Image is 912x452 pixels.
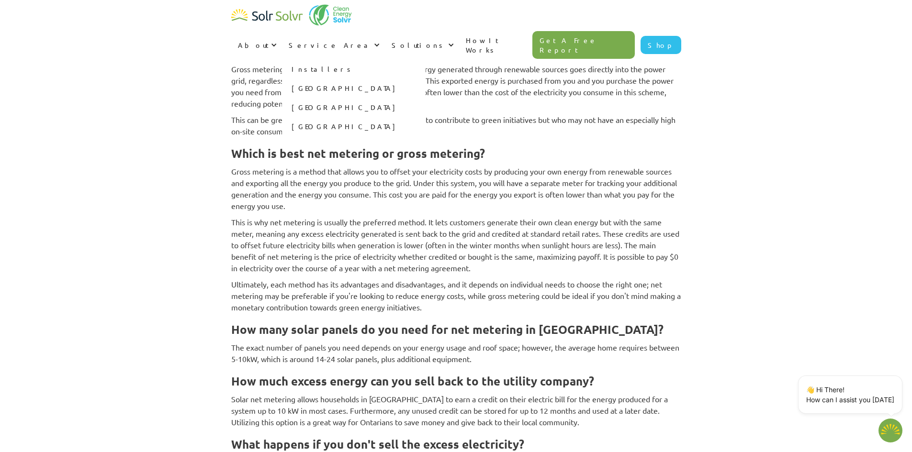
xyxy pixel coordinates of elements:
[231,393,681,428] p: Solar net metering allows households in [GEOGRAPHIC_DATA] to earn a credit on their electric bill...
[641,36,681,54] a: Shop
[282,98,426,117] a: [GEOGRAPHIC_DATA]
[282,78,426,98] a: [GEOGRAPHIC_DATA]
[289,40,372,50] div: Service Area
[231,374,594,388] strong: How much excess energy can you sell back to the utility company?
[878,419,902,442] button: Open chatbot widget
[532,31,635,59] a: Get A Free Report
[231,63,681,109] p: Gross metering is like its namesake; all of the excess energy generated through renewable sources...
[231,216,681,274] p: This is why net metering is usually the preferred method. It lets customers generate their own cl...
[231,165,681,211] p: Gross metering is a method that allows you to offset your electricity costs by producing your own...
[459,26,533,64] a: How It Works
[385,31,459,59] div: Solutions
[282,59,426,78] a: Installers
[231,437,524,452] strong: What happens if you don't sell the excess electricity?
[282,117,426,136] a: [GEOGRAPHIC_DATA]
[282,31,385,59] div: Service Area
[282,59,426,136] nav: Service Area
[392,40,446,50] div: Solutions
[238,40,269,50] div: About
[878,419,902,442] img: 1702586718.png
[231,146,485,161] strong: Which is best net metering or gross metering?
[231,342,681,364] p: The exact number of panels you need depends on your energy usage and roof space; however, the ave...
[806,385,894,405] p: 👋 Hi There! How can I assist you [DATE]
[231,114,681,137] p: This can be great for environmental advocates who want to contribute to green initiatives but who...
[231,322,664,337] strong: How many solar panels do you need for net metering in [GEOGRAPHIC_DATA]?
[231,278,681,313] p: Ultimately, each method has its advantages and disadvantages, and it depends on individual needs ...
[231,31,282,59] div: About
